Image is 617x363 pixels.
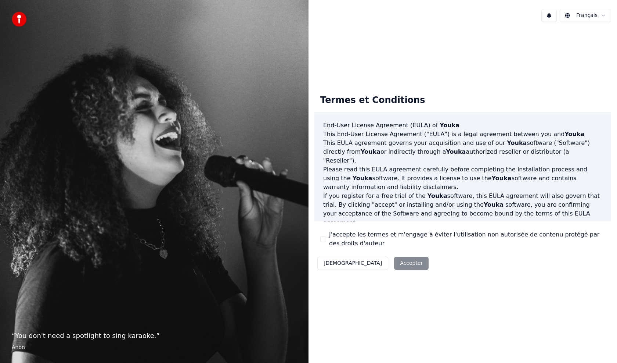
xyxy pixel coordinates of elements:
p: Please read this EULA agreement carefully before completing the installation process and using th... [323,165,602,192]
img: youka [12,12,26,26]
div: Termes et Conditions [314,89,431,112]
span: Youka [353,175,372,182]
p: “ You don't need a spotlight to sing karaoke. ” [12,331,297,341]
label: J'accepte les termes et m'engage à éviter l'utilisation non autorisée de contenu protégé par des ... [329,230,605,248]
button: [DEMOGRAPHIC_DATA] [317,257,388,270]
span: Youka [507,139,527,146]
span: Youka [446,148,466,155]
span: Youka [361,148,380,155]
p: This End-User License Agreement ("EULA") is a legal agreement between you and [323,130,602,139]
span: Youka [440,122,459,129]
span: Youka [492,175,512,182]
span: Youka [484,201,504,208]
footer: Anon [12,344,297,351]
span: Youka [564,131,584,138]
p: If you register for a free trial of the software, this EULA agreement will also govern that trial... [323,192,602,227]
p: This EULA agreement governs your acquisition and use of our software ("Software") directly from o... [323,139,602,165]
h3: End-User License Agreement (EULA) of [323,121,602,130]
span: Youka [427,192,447,199]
